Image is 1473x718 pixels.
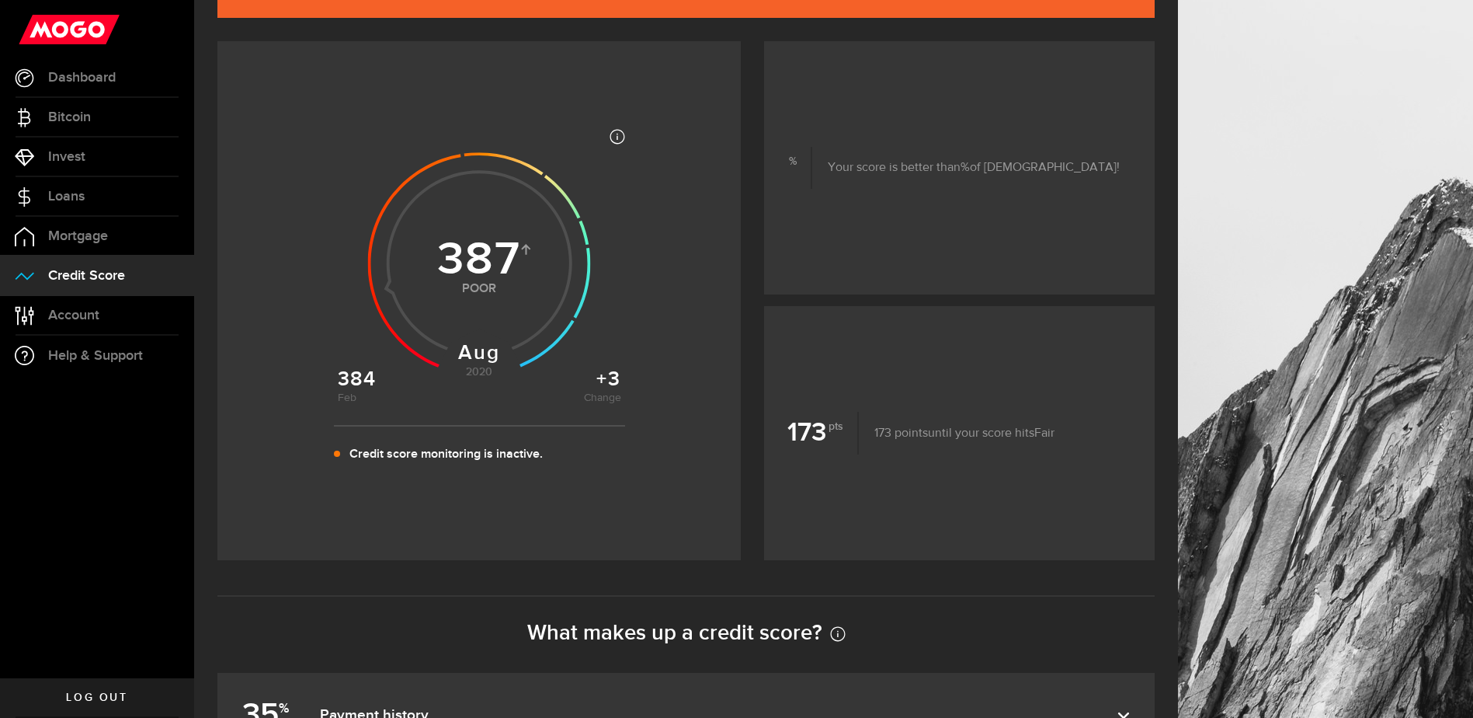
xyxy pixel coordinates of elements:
[859,424,1054,443] p: until your score hits
[48,308,99,322] span: Account
[812,159,1120,177] p: Your score is better than of [DEMOGRAPHIC_DATA]!
[874,427,928,440] span: 173 points
[48,150,85,164] span: Invest
[217,620,1155,646] h2: What makes up a credit score?
[1034,427,1054,440] span: Fair
[279,701,289,717] sup: %
[787,412,859,454] b: 173
[48,190,85,204] span: Loans
[349,445,543,464] p: Credit score monitoring is inactive.
[48,71,116,85] span: Dashboard
[48,349,143,363] span: Help & Support
[48,229,108,243] span: Mortgage
[48,110,91,124] span: Bitcoin
[12,6,59,53] button: Open LiveChat chat widget
[66,692,127,703] span: Log out
[48,269,125,283] span: Credit Score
